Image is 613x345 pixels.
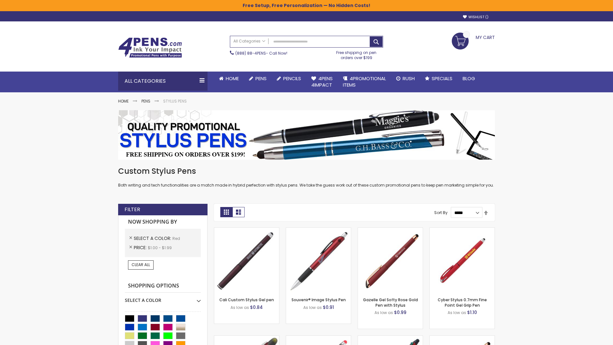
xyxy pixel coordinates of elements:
span: 4Pens 4impact [311,75,333,88]
a: Clear All [128,260,154,269]
a: Gazelle Gel Softy Rose Gold Pen with Stylus - ColorJet-Red [430,335,495,341]
span: Pencils [283,75,301,82]
a: Cyber Stylus 0.7mm Fine Point Gel Grip Pen-Red [430,227,495,233]
span: All Categories [233,39,265,44]
strong: Shopping Options [125,279,201,293]
a: Home [214,72,244,86]
strong: Now Shopping by [125,215,201,229]
a: All Categories [230,36,269,47]
div: Both writing and tech functionalities are a match made in hybrid perfection with stylus pens. We ... [118,166,495,188]
a: Cali Custom Stylus Gel pen [219,297,274,303]
span: $0.99 [394,309,406,316]
span: Pens [255,75,267,82]
span: Price [134,244,148,251]
div: Free shipping on pen orders over $199 [330,48,383,60]
span: Specials [432,75,452,82]
div: All Categories [118,72,208,91]
a: Gazelle Gel Softy Rose Gold Pen with Stylus [363,297,418,308]
strong: Stylus Pens [163,98,187,104]
img: Gazelle Gel Softy Rose Gold Pen with Stylus-Red [358,228,423,293]
a: Pens [141,98,150,104]
img: Cali Custom Stylus Gel pen-Red [214,228,279,293]
span: As low as [375,310,393,315]
img: Cyber Stylus 0.7mm Fine Point Gel Grip Pen-Red [430,228,495,293]
a: 4Pens4impact [306,72,338,92]
label: Sort By [434,210,448,215]
span: As low as [231,305,249,310]
h1: Custom Stylus Pens [118,166,495,176]
span: Select A Color [134,235,172,241]
a: Souvenir® Image Stylus Pen-Red [286,227,351,233]
img: 4Pens Custom Pens and Promotional Products [118,37,182,58]
span: $1.00 - $1.99 [148,245,172,250]
div: Select A Color [125,293,201,303]
a: Islander Softy Gel with Stylus - ColorJet Imprint-Red [286,335,351,341]
span: 4PROMOTIONAL ITEMS [343,75,386,88]
span: Rush [403,75,415,82]
a: Wishlist [463,15,488,19]
a: Rush [391,72,420,86]
span: Red [172,236,180,241]
span: Home [226,75,239,82]
a: Gazelle Gel Softy Rose Gold Pen with Stylus-Red [358,227,423,233]
span: - Call Now! [235,50,287,56]
strong: Grid [220,207,232,217]
a: Blog [458,72,480,86]
a: Cali Custom Stylus Gel pen-Red [214,227,279,233]
a: 4PROMOTIONALITEMS [338,72,391,92]
a: Cyber Stylus 0.7mm Fine Point Gel Grip Pen [438,297,487,308]
span: Blog [463,75,475,82]
a: Specials [420,72,458,86]
a: (888) 88-4PENS [235,50,266,56]
a: Orbitor 4 Color Assorted Ink Metallic Stylus Pens-Red [358,335,423,341]
span: As low as [448,310,466,315]
span: $0.91 [323,304,334,310]
span: $1.10 [467,309,477,316]
span: As low as [303,305,322,310]
img: Souvenir® Image Stylus Pen-Red [286,228,351,293]
strong: Filter [125,206,140,213]
img: Stylus Pens [118,110,495,160]
a: Home [118,98,129,104]
a: Pens [244,72,272,86]
a: Souvenir® Image Stylus Pen [291,297,346,303]
span: $0.84 [250,304,263,310]
a: Souvenir® Jalan Highlighter Stylus Pen Combo-Red [214,335,279,341]
span: Clear All [132,262,150,267]
a: Pencils [272,72,306,86]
